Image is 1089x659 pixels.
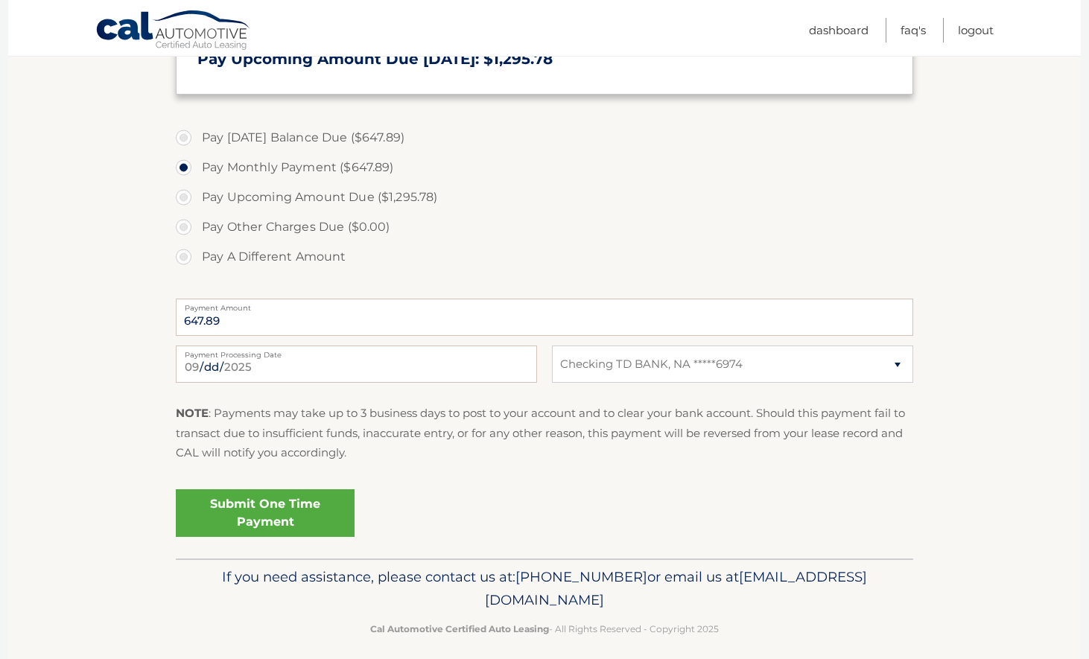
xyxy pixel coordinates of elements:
strong: Cal Automotive Certified Auto Leasing [370,623,549,634]
span: [PHONE_NUMBER] [515,568,647,585]
label: Payment Amount [176,299,913,311]
a: Submit One Time Payment [176,489,355,537]
p: - All Rights Reserved - Copyright 2025 [185,621,904,637]
input: Payment Amount [176,299,913,336]
h3: Pay Upcoming Amount Due [DATE]: $1,295.78 [197,50,892,69]
p: If you need assistance, please contact us at: or email us at [185,565,904,613]
label: Pay Monthly Payment ($647.89) [176,153,913,182]
a: Logout [958,18,994,42]
label: Pay Upcoming Amount Due ($1,295.78) [176,182,913,212]
label: Payment Processing Date [176,346,537,357]
label: Pay [DATE] Balance Due ($647.89) [176,123,913,153]
a: Dashboard [809,18,869,42]
label: Pay Other Charges Due ($0.00) [176,212,913,242]
a: FAQ's [901,18,926,42]
input: Payment Date [176,346,537,383]
a: Cal Automotive [95,10,252,53]
p: : Payments may take up to 3 business days to post to your account and to clear your bank account.... [176,404,913,462]
label: Pay A Different Amount [176,242,913,272]
strong: NOTE [176,406,209,420]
